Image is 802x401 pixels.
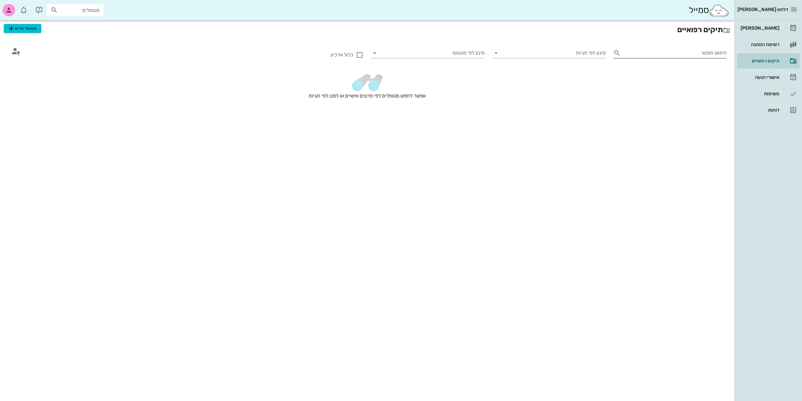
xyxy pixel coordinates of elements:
[737,53,799,68] a: תיקים רפואיים
[739,108,779,113] div: דוחות
[737,37,799,52] a: רשימת המתנה
[371,48,484,58] div: סינון לפי סטטוס
[8,43,24,59] button: חיפוש מתקדם
[737,86,799,101] a: משימות
[737,70,799,85] a: אישורי הגעה
[739,26,779,31] div: [PERSON_NAME]
[709,4,729,17] img: SmileCloud logo
[689,3,729,17] div: סמייל
[250,52,353,58] label: כלול ארכיון
[739,91,779,96] div: משימות
[4,24,730,35] h2: תיקים רפואיים
[737,21,799,36] a: [PERSON_NAME]
[737,103,799,118] a: דוחות
[739,58,779,63] div: תיקים רפואיים
[8,25,37,32] span: מטופל חדש
[739,75,779,80] div: אישורי הגעה
[492,48,605,58] div: סינון לפי תגיות
[737,7,788,12] span: דלתא [PERSON_NAME]
[4,24,41,33] button: מטופל חדש
[739,42,779,47] div: רשימת המתנה
[19,5,22,9] span: תג
[351,73,383,92] img: telescope.1f74601d.png
[4,68,730,120] div: אפשר לחפש מטופלים לפי פרטים אישיים או לסנן לפי תגיות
